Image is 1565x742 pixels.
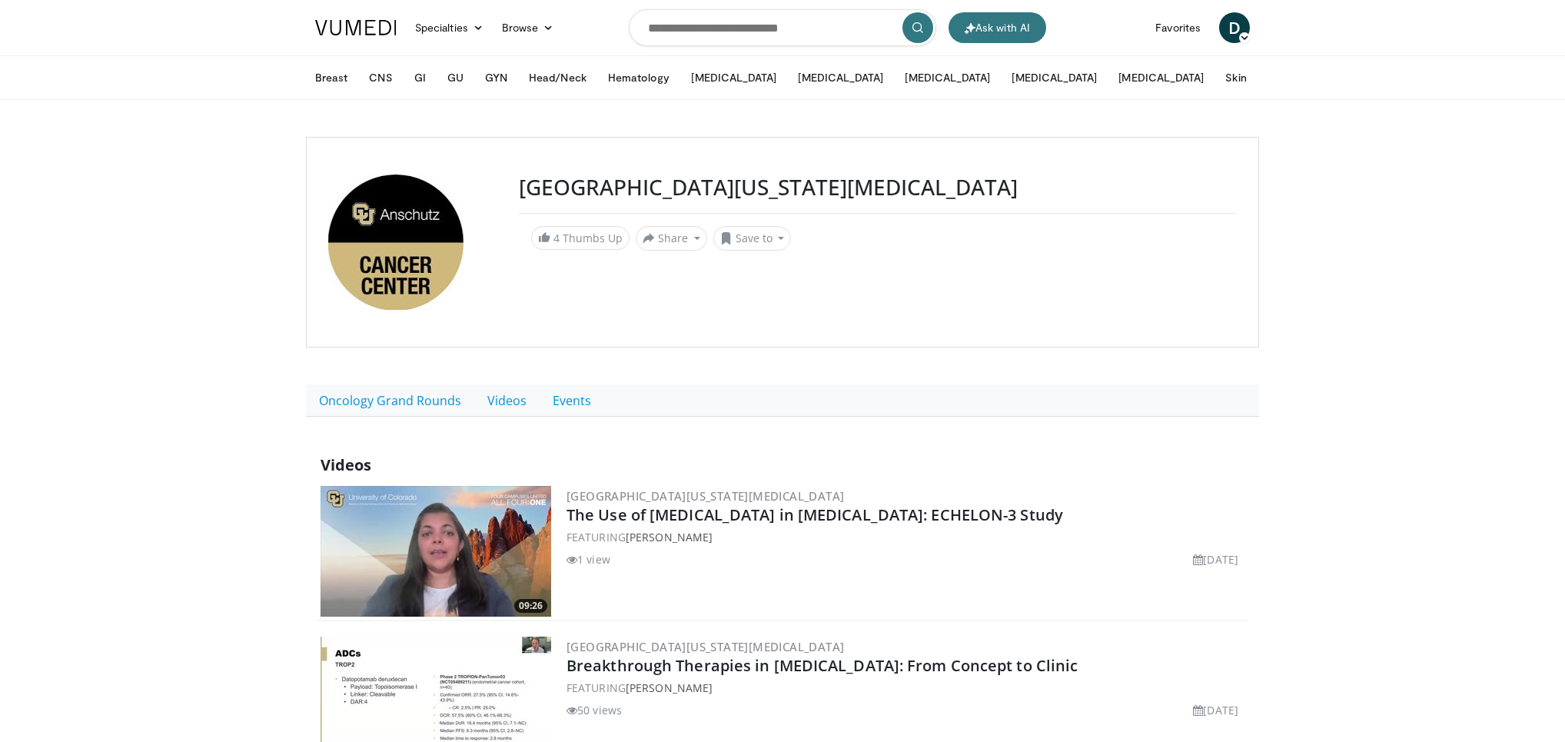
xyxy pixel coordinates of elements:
button: Head/Neck [520,62,596,93]
a: [GEOGRAPHIC_DATA][US_STATE][MEDICAL_DATA] [567,488,844,504]
button: [MEDICAL_DATA] [682,62,786,93]
li: 50 views [567,702,622,718]
img: 24e81904-3c84-40e6-891c-b1513ae3fb6e.300x170_q85_crop-smart_upscale.jpg [321,486,551,617]
a: [PERSON_NAME] [626,680,713,695]
a: Oncology Grand Rounds [306,384,474,417]
button: Share [636,226,707,251]
a: Favorites [1146,12,1210,43]
span: 4 [553,231,560,245]
li: [DATE] [1193,702,1238,718]
div: FEATURING [567,529,1244,545]
button: GYN [476,62,517,93]
button: Ask with AI [949,12,1046,43]
button: [MEDICAL_DATA] [789,62,892,93]
button: [MEDICAL_DATA] [1002,62,1106,93]
a: Events [540,384,604,417]
a: The Use of [MEDICAL_DATA] in [MEDICAL_DATA]: ECHELON-3 Study [567,504,1063,525]
a: 4 Thumbs Up [531,226,630,250]
button: Hematology [599,62,679,93]
a: Browse [493,12,563,43]
a: D [1219,12,1250,43]
a: 09:26 [321,486,551,617]
li: 1 view [567,551,610,567]
li: [DATE] [1193,551,1238,567]
span: Videos [321,454,371,475]
button: CNS [360,62,401,93]
button: GU [438,62,473,93]
h3: [GEOGRAPHIC_DATA][US_STATE][MEDICAL_DATA] [519,175,1237,201]
button: GI [405,62,435,93]
a: Specialties [406,12,493,43]
span: 09:26 [514,599,547,613]
button: [MEDICAL_DATA] [1109,62,1213,93]
button: Save to [713,226,792,251]
div: FEATURING [567,680,1244,696]
button: [MEDICAL_DATA] [895,62,999,93]
input: Search topics, interventions [629,9,936,46]
a: [PERSON_NAME] [626,530,713,544]
img: VuMedi Logo [315,20,397,35]
a: [GEOGRAPHIC_DATA][US_STATE][MEDICAL_DATA] [567,639,844,654]
button: Skin [1216,62,1255,93]
button: Breast [306,62,357,93]
a: Videos [474,384,540,417]
a: Breakthrough Therapies in [MEDICAL_DATA]: From Concept to Clinic [567,655,1078,676]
